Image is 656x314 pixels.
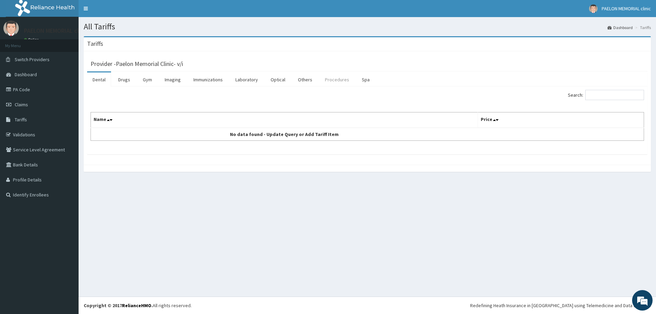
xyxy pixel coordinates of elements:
th: Price [478,112,644,128]
span: Claims [15,101,28,108]
a: Immunizations [188,72,228,87]
td: No data found - Update Query or Add Tariff Item [91,128,478,141]
div: Redefining Heath Insurance in [GEOGRAPHIC_DATA] using Telemedicine and Data Science! [470,302,651,309]
span: Switch Providers [15,56,50,63]
a: Online [24,37,40,42]
li: Tariffs [633,25,651,30]
a: Optical [265,72,291,87]
a: Laboratory [230,72,263,87]
a: RelianceHMO [122,302,151,309]
h1: All Tariffs [84,22,651,31]
th: Name [91,112,478,128]
span: Tariffs [15,117,27,123]
input: Search: [585,90,644,100]
a: Spa [356,72,375,87]
span: Dashboard [15,71,37,78]
img: User Image [589,4,598,13]
a: Dental [87,72,111,87]
span: PAELON MEMORIAL clinic [602,5,651,12]
a: Imaging [159,72,186,87]
p: PAELON MEMORIAL clinic [24,28,88,34]
h3: Tariffs [87,41,103,47]
a: Drugs [113,72,136,87]
img: User Image [3,21,19,36]
a: Gym [137,72,158,87]
a: Dashboard [607,25,633,30]
label: Search: [568,90,644,100]
a: Procedures [319,72,355,87]
footer: All rights reserved. [79,297,656,314]
a: Others [292,72,318,87]
h3: Provider - Paelon Memorial Clinic- v/i [91,61,183,67]
strong: Copyright © 2017 . [84,302,153,309]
